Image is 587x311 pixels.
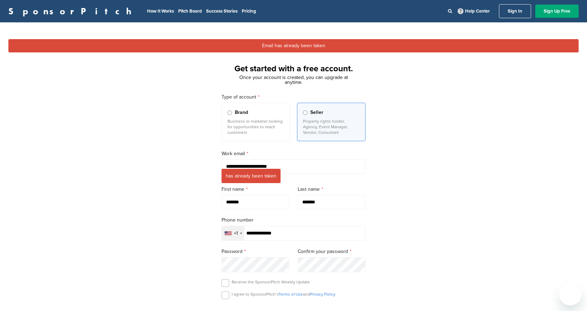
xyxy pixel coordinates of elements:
p: Property rights holder, Agency, Event Manager, Vendor, Consultant [303,118,360,135]
a: Pricing [242,8,256,14]
a: Help Center [456,7,491,15]
label: Confirm your password [298,248,365,255]
label: Phone number [222,216,365,224]
h1: Get started with a free account. [213,63,374,75]
div: +1 [234,231,238,236]
a: Privacy Policy [310,292,335,297]
input: Brand Business or marketer looking for opportunities to reach customers [227,110,232,115]
p: Business or marketer looking for opportunities to reach customers [227,118,284,135]
span: Brand [235,109,248,116]
label: Work email [222,150,365,158]
label: Type of account [222,93,365,101]
a: Terms of Use [278,292,303,297]
input: Seller Property rights holder, Agency, Event Manager, Vendor, Consultant [303,110,307,115]
iframe: Button to launch messaging window [559,283,581,305]
a: Success Stories [206,8,238,14]
p: I agree to SponsorPitch’s and [232,291,335,297]
a: SponsorPitch [8,7,136,16]
div: Email has already been taken [8,39,579,52]
div: Selected country [222,226,244,240]
a: Sign In [499,4,531,18]
a: Pitch Board [178,8,202,14]
label: First name [222,186,289,193]
a: How It Works [147,8,174,14]
span: has already been taken [222,169,281,183]
span: Once your account is created, you can upgrade at anytime. [239,74,348,85]
a: Sign Up Free [535,5,579,18]
label: Last name [298,186,365,193]
label: Password [222,248,289,255]
p: Receive the SponsorPitch Weekly Update [232,279,310,285]
span: Seller [310,109,323,116]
